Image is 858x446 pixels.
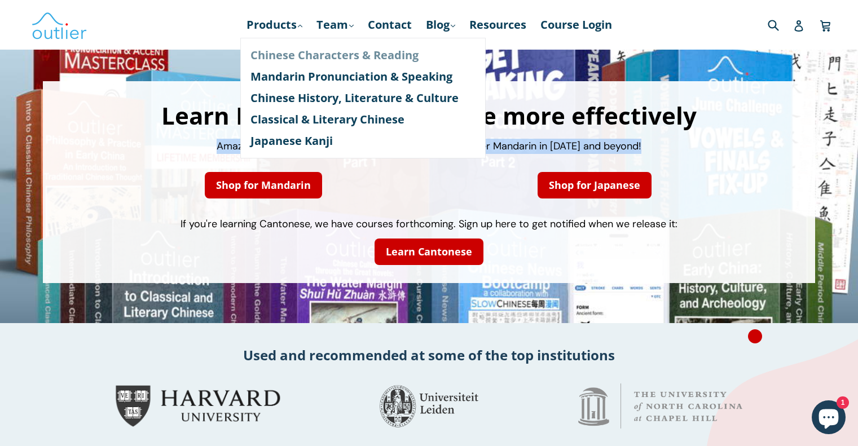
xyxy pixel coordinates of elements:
a: Shop for Mandarin [205,172,322,198]
a: Mandarin Pronunciation & Speaking [250,66,476,87]
inbox-online-store-chat: Shopify online store chat [808,400,849,437]
a: Japanese Kanji [250,130,476,152]
input: Search [765,13,796,36]
a: Contact [362,15,417,35]
a: Team [311,15,359,35]
a: Chinese Characters & Reading [250,45,476,66]
a: Classical & Literary Chinese [250,109,476,130]
a: Learn Cantonese [375,239,483,265]
img: Outlier Linguistics [31,8,87,41]
h1: Learn Mandarin or Japanese more effectively [54,104,804,127]
span: Amazing courses and course packages to help you master Mandarin in [DATE] and beyond! [217,139,641,153]
a: Chinese History, Literature & Culture [250,87,476,109]
a: Blog [420,15,461,35]
a: Course Login [535,15,618,35]
a: Products [241,15,308,35]
a: Resources [464,15,532,35]
span: If you're learning Cantonese, we have courses forthcoming. Sign up here to get notified when we r... [181,217,677,231]
a: Shop for Japanese [538,172,652,198]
